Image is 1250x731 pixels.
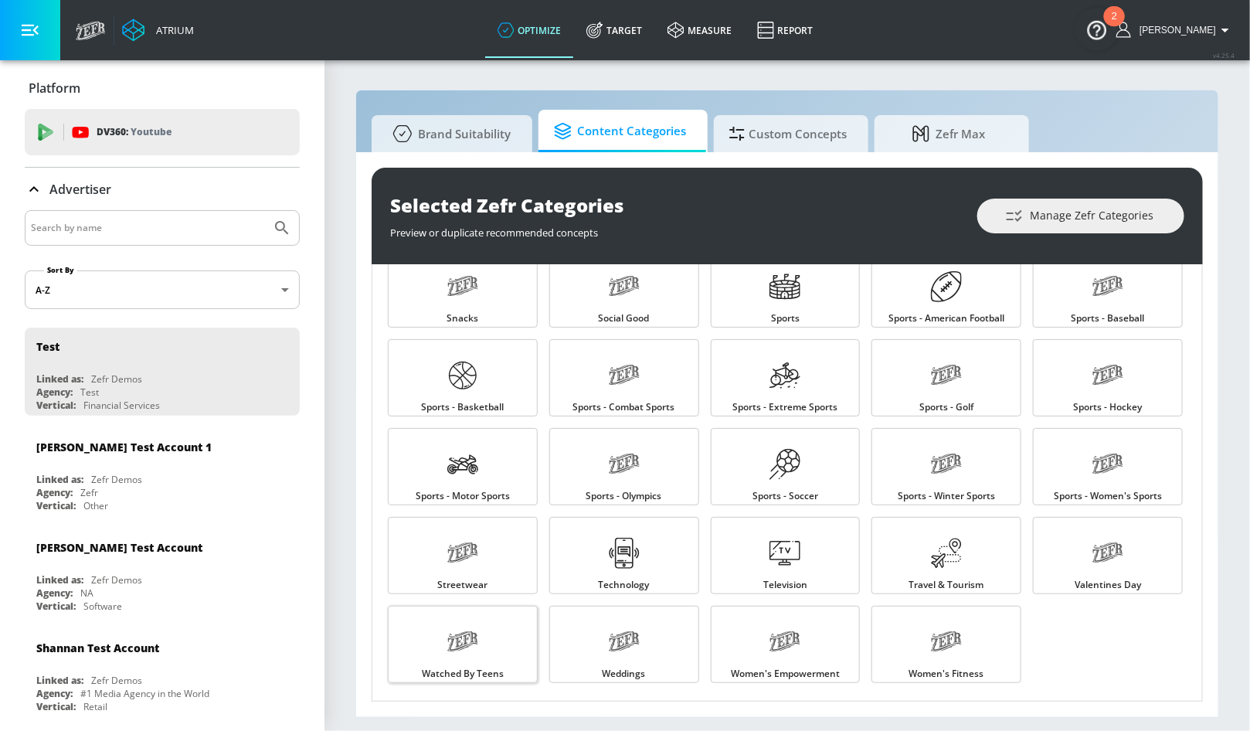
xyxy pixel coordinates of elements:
a: Television [711,517,861,594]
a: Sports - Baseball [1033,250,1183,328]
span: Sports - Combat Sports [573,403,675,412]
a: Sports - American Football [871,250,1021,328]
div: TestLinked as:Zefr DemosAgency:TestVertical:Financial Services [25,328,300,416]
span: Sports - Winter Sports [898,491,995,501]
span: Sports - Baseball [1072,314,1145,323]
div: Zefr Demos [91,473,142,486]
div: Linked as: [36,372,83,386]
div: Linked as: [36,674,83,687]
div: Vertical: [36,700,76,713]
span: Technology [599,580,650,590]
div: Test [80,386,99,399]
button: Manage Zefr Categories [977,199,1184,233]
a: Watched By Teens [388,606,538,683]
div: 2 [1112,16,1117,36]
div: NA [80,586,93,600]
span: Sports - American Football [888,314,1004,323]
span: Weddings [603,669,646,678]
span: v 4.25.4 [1213,51,1235,59]
div: [PERSON_NAME] Test Account [36,540,202,555]
a: Sports - Golf [871,339,1021,416]
div: Financial Services [83,399,160,412]
a: Women's Empowerment [711,606,861,683]
span: Content Categories [554,113,686,150]
span: Sports - Extreme Sports [732,403,837,412]
p: Advertiser [49,181,111,198]
a: Sports - Extreme Sports [711,339,861,416]
a: Sports [711,250,861,328]
div: Platform [25,66,300,110]
a: Sports - Olympics [549,428,699,505]
div: Vertical: [36,499,76,512]
div: Linked as: [36,573,83,586]
div: [PERSON_NAME] Test Account 1 [36,440,212,454]
div: Vertical: [36,600,76,613]
span: Watched By Teens [422,669,504,678]
div: A-Z [25,270,300,309]
div: Zefr Demos [91,573,142,586]
span: Manage Zefr Categories [1008,206,1153,226]
span: Sports - Golf [919,403,973,412]
div: [PERSON_NAME] Test Account 1Linked as:Zefr DemosAgency:ZefrVertical:Other [25,428,300,516]
div: DV360: Youtube [25,109,300,155]
input: Search by name [31,218,265,238]
span: Streetwear [437,580,487,590]
div: Zefr [80,486,98,499]
div: #1 Media Agency in the World [80,687,209,700]
span: Women's Fitness [909,669,984,678]
a: Streetwear [388,517,538,594]
span: Sports - Olympics [586,491,662,501]
a: Women's Fitness [871,606,1021,683]
span: login as: brianna.trafton@zefr.com [1133,25,1216,36]
a: Atrium [122,19,194,42]
div: Agency: [36,486,73,499]
a: Snacks [388,250,538,328]
span: Brand Suitability [387,115,511,152]
div: Selected Zefr Categories [390,192,962,218]
span: Sports - Soccer [752,491,818,501]
a: Report [745,2,826,58]
span: Sports - Motor Sports [416,491,510,501]
a: Travel & Tourism [871,517,1021,594]
button: Open Resource Center, 2 new notifications [1075,8,1119,51]
span: Women's Empowerment [731,669,840,678]
div: Preview or duplicate recommended concepts [390,218,962,240]
div: Shannan Test AccountLinked as:Zefr DemosAgency:#1 Media Agency in the WorldVertical:Retail [25,629,300,717]
span: Valentines Day [1075,580,1141,590]
span: Sports [771,314,800,323]
a: Sports - Basketball [388,339,538,416]
a: Valentines Day [1033,517,1183,594]
a: Technology [549,517,699,594]
label: Sort By [44,265,77,275]
div: Agency: [36,586,73,600]
span: Custom Concepts [729,115,847,152]
div: Zefr Demos [91,372,142,386]
a: measure [655,2,745,58]
a: optimize [485,2,574,58]
div: Retail [83,700,107,713]
button: [PERSON_NAME] [1116,21,1235,39]
div: Test [36,339,59,354]
a: Sports - Winter Sports [871,428,1021,505]
div: [PERSON_NAME] Test AccountLinked as:Zefr DemosAgency:NAVertical:Software [25,529,300,617]
span: Sports - Women's Sports [1054,491,1162,501]
span: Sports - Hockey [1074,403,1143,412]
a: Sports - Combat Sports [549,339,699,416]
div: Other [83,499,108,512]
div: Atrium [150,23,194,37]
p: Platform [29,80,80,97]
div: Agency: [36,687,73,700]
a: Sports - Soccer [711,428,861,505]
div: Vertical: [36,399,76,412]
a: Target [574,2,655,58]
p: DV360: [97,124,172,141]
span: Zefr Max [890,115,1007,152]
span: Travel & Tourism [909,580,984,590]
div: Software [83,600,122,613]
div: Zefr Demos [91,674,142,687]
p: Youtube [131,124,172,140]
